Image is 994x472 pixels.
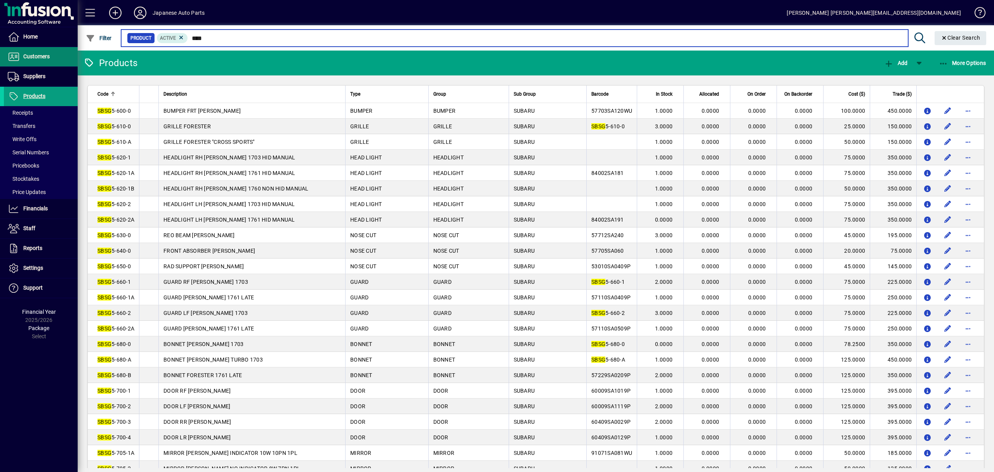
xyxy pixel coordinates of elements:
span: 3.0000 [655,123,673,129]
span: SUBARU [514,108,535,114]
td: 150.0000 [870,119,916,134]
td: 350.0000 [870,150,916,165]
span: GRILLE [350,123,369,129]
span: Staff [23,225,35,231]
span: 0.0000 [795,217,813,223]
span: 5-640-0 [97,248,131,254]
span: 5-620-1B [97,185,134,192]
span: SUBARU [514,279,535,285]
a: Knowledge Base [969,2,984,27]
span: BUMPER [433,108,456,114]
a: Reports [4,239,78,258]
span: 0.0000 [748,154,766,161]
span: HEAD LIGHT [350,201,382,207]
span: 0.0000 [702,139,719,145]
span: 53010SA0409P [591,263,631,269]
span: Trade ($) [893,90,912,98]
span: SUBARU [514,217,535,223]
div: Japanese Auto Parts [153,7,205,19]
td: 20.0000 [823,243,870,259]
span: NOSE CUT [350,232,376,238]
span: GUARD [433,279,452,285]
td: 350.0000 [870,165,916,181]
span: 0.0000 [702,123,719,129]
span: 0.0000 [748,279,766,285]
button: More options [962,105,974,117]
span: Home [23,33,38,40]
button: Edit [942,447,954,459]
button: More options [962,198,974,210]
span: 5-660-1A [97,294,134,301]
span: SUBARU [514,123,535,129]
div: Sub Group [514,90,582,98]
span: REO BEAM [PERSON_NAME] [163,232,235,238]
span: 0.0000 [702,201,719,207]
button: Filter [84,31,114,45]
a: Financials [4,199,78,219]
span: GRILLE [350,139,369,145]
span: 0.0000 [702,279,719,285]
em: SBSG [97,310,111,316]
a: Settings [4,259,78,278]
span: 84002SA181 [591,170,624,176]
span: GUARD [PERSON_NAME] 1761 LATE [163,294,254,301]
span: 0.0000 [748,294,766,301]
td: 145.0000 [870,259,916,274]
span: 1.0000 [655,248,673,254]
button: More options [962,291,974,304]
span: SUBARU [514,310,535,316]
button: More options [962,369,974,381]
button: Add [882,56,909,70]
button: More options [962,120,974,133]
span: 0.0000 [748,123,766,129]
span: 5-660-2 [591,310,625,316]
span: 1.0000 [655,185,673,192]
span: 5-660-1 [97,279,131,285]
span: 0.0000 [795,139,813,145]
a: Support [4,278,78,298]
span: 57110SA0409P [591,294,631,301]
button: Profile [128,6,153,20]
span: Serial Numbers [8,149,49,156]
span: Cost ($) [848,90,865,98]
span: HEAD LIGHT [350,154,382,161]
span: 5-600-0 [97,108,131,114]
span: 5-610-0 [591,123,625,129]
td: 195.0000 [870,227,916,243]
span: 1.0000 [655,263,673,269]
td: 75.0000 [823,290,870,305]
td: 75.0000 [823,165,870,181]
div: Description [163,90,341,98]
button: Edit [942,431,954,444]
a: Home [4,27,78,47]
span: BUMPER FRT [PERSON_NAME] [163,108,241,114]
span: Support [23,285,43,291]
button: More options [962,213,974,226]
span: HEAD LIGHT [350,170,382,176]
div: Allocated [688,90,726,98]
span: 0.0000 [702,248,719,254]
td: 100.0000 [823,103,870,119]
td: 75.0000 [823,212,870,227]
span: 0.0000 [748,108,766,114]
td: 350.0000 [870,181,916,196]
button: More options [962,307,974,319]
button: Edit [942,291,954,304]
span: 0.0000 [795,201,813,207]
span: 0.0000 [748,310,766,316]
span: SUBARU [514,154,535,161]
span: 0.0000 [702,185,719,192]
div: In Stock [642,90,679,98]
span: 1.0000 [655,139,673,145]
span: SUBARU [514,139,535,145]
span: Customers [23,53,50,59]
span: Financials [23,205,48,212]
td: 350.0000 [870,212,916,227]
button: More options [962,136,974,148]
a: Suppliers [4,67,78,86]
span: Transfers [8,123,35,129]
button: Edit [942,105,954,117]
a: Staff [4,219,78,238]
span: SUBARU [514,232,535,238]
td: 25.0000 [823,119,870,134]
